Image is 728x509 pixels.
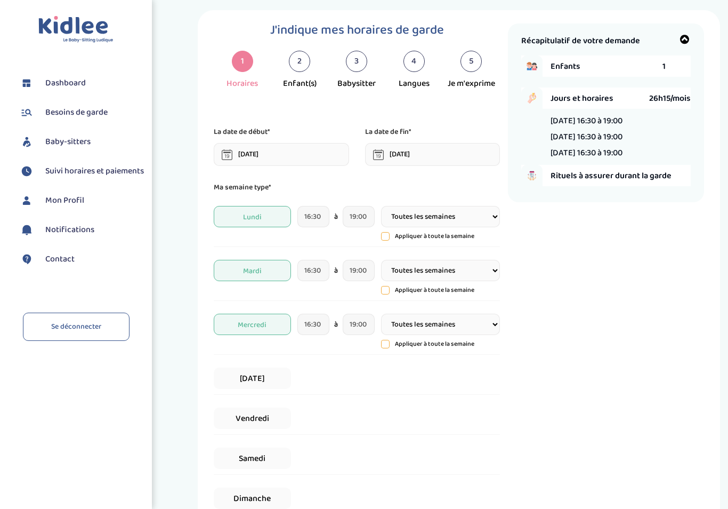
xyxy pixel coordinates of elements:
[551,169,691,182] span: Rituels à assurer durant la garde
[346,51,367,72] div: 3
[19,163,35,179] img: suivihoraire.svg
[551,92,649,105] span: Jours et horaires
[551,146,622,160] li: [DATE] 16:30 à 19:00
[19,105,144,121] a: Besoins de garde
[214,143,349,166] input: sélectionne une date
[45,165,144,178] span: Suivi horaires et paiements
[19,193,35,209] img: profil.svg
[214,314,291,335] span: Mercredi
[19,75,144,91] a: Dashboard
[214,181,500,193] p: Ma semaine type*
[521,55,543,77] img: boy_girl.png
[521,88,543,109] img: hand_clock.png
[45,77,86,90] span: Dashboard
[214,448,291,469] span: Samedi
[19,134,35,150] img: babysitters.svg
[19,222,144,238] a: Notifications
[551,60,662,73] span: Enfants
[289,51,310,72] div: 2
[460,51,482,72] div: 5
[19,75,35,91] img: dashboard.svg
[45,253,75,266] span: Contact
[334,319,338,330] span: à
[214,408,291,429] span: Vendredi
[399,77,430,90] div: Langues
[214,488,291,509] span: Dimanche
[227,77,258,90] div: Horaires
[448,77,495,90] div: Je m'exprime
[214,260,291,281] span: Mardi
[19,105,35,121] img: besoin.svg
[334,211,338,222] span: à
[395,285,474,295] p: Appliquer à toute la semaine
[649,92,691,105] span: 26h15/mois
[403,51,425,72] div: 4
[19,251,144,267] a: Contact
[45,224,94,236] span: Notifications
[521,34,640,47] span: Récapitulatif de votre demande
[395,232,474,241] p: Appliquer à toute la semaine
[297,206,329,227] input: heure de debut
[283,77,317,90] div: Enfant(s)
[45,106,108,119] span: Besoins de garde
[551,130,622,144] li: [DATE] 16:30 à 19:00
[297,314,329,335] input: heure de debut
[551,114,622,128] li: [DATE] 16:30 à 19:00
[38,16,114,43] img: logo.svg
[45,194,84,207] span: Mon Profil
[19,251,35,267] img: contact.svg
[19,222,35,238] img: notification.svg
[521,165,543,186] img: hand_to_do_list.png
[343,260,375,281] input: heure de fin
[343,206,375,227] input: heure de fin
[232,51,253,72] div: 1
[214,23,500,37] h1: J'indique mes horaires de garde
[365,143,500,166] input: sélectionne une date
[334,265,338,276] span: à
[337,77,376,90] div: Babysitter
[365,126,411,138] p: La date de fin*
[19,163,144,179] a: Suivi horaires et paiements
[343,314,375,335] input: heure de fin
[19,134,144,150] a: Baby-sitters
[214,126,270,138] p: La date de début*
[45,136,91,148] span: Baby-sitters
[214,206,291,227] span: Lundi
[214,368,291,389] span: [DATE]
[395,339,474,349] p: Appliquer à toute la semaine
[19,193,144,209] a: Mon Profil
[23,313,130,341] a: Se déconnecter
[662,60,666,73] span: 1
[297,260,329,281] input: heure de debut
